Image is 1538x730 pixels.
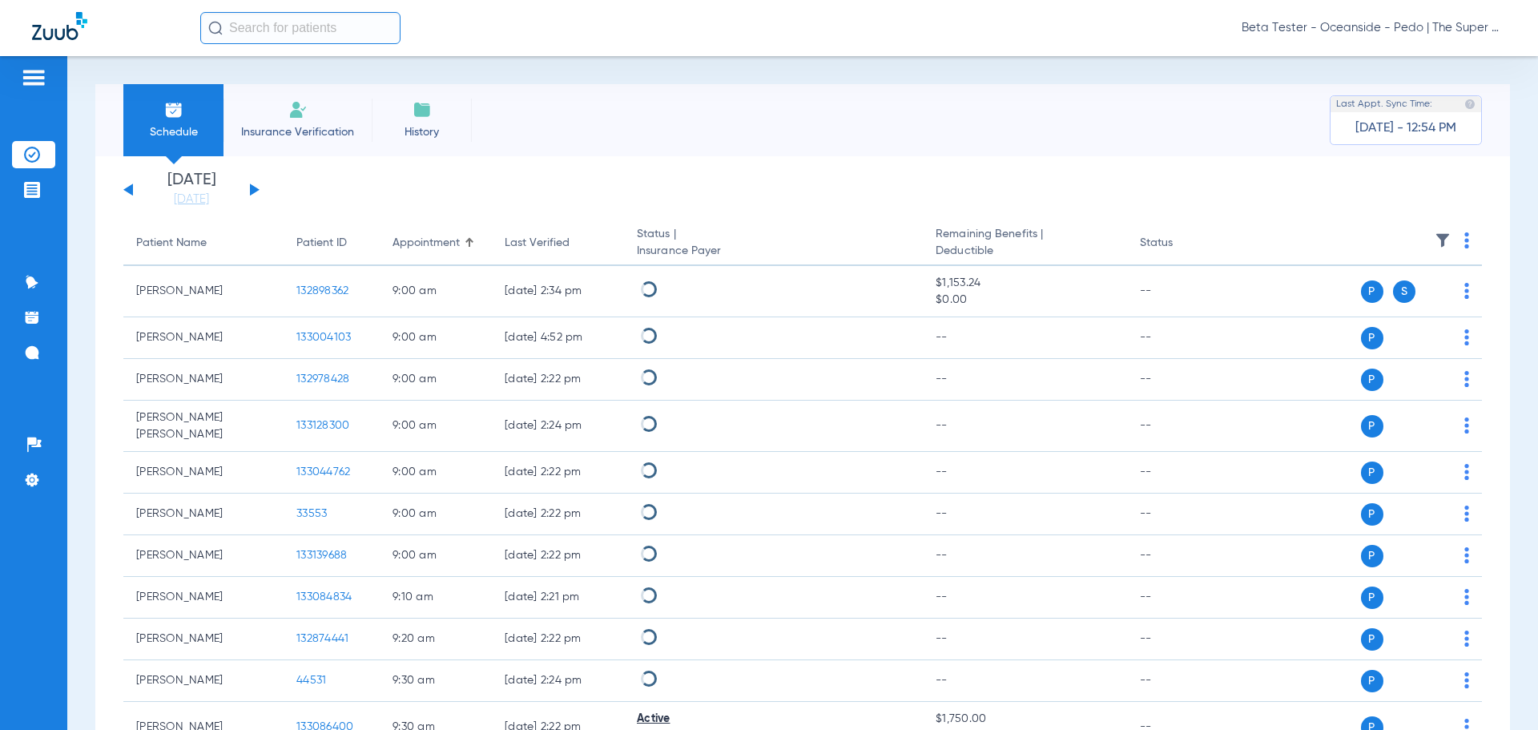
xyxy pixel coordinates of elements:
td: [DATE] 2:22 PM [492,494,624,535]
span: History [384,124,460,140]
img: group-dot-blue.svg [1464,631,1469,647]
td: [DATE] 2:22 PM [492,535,624,577]
span: 132898362 [296,285,348,296]
td: [DATE] 2:34 PM [492,266,624,317]
span: -- [936,466,948,478]
img: group-dot-blue.svg [1464,283,1469,299]
div: Last Verified [505,235,611,252]
div: Patient ID [296,235,367,252]
img: group-dot-blue.svg [1464,589,1469,605]
img: filter.svg [1435,232,1451,248]
td: -- [1127,359,1235,401]
span: Beta Tester - Oceanside - Pedo | The Super Dentists [1242,20,1506,36]
td: -- [1127,266,1235,317]
span: 133084834 [296,591,352,603]
td: 9:00 AM [380,401,492,452]
td: [PERSON_NAME] [123,452,284,494]
a: [DATE] [143,192,240,208]
div: Appointment [393,235,479,252]
td: [PERSON_NAME] [123,266,284,317]
span: Insurance Payer [637,243,910,260]
span: P [1361,628,1383,651]
span: P [1361,670,1383,692]
td: [PERSON_NAME] [123,660,284,702]
td: 9:00 AM [380,317,492,359]
span: P [1361,415,1383,438]
td: 9:30 AM [380,660,492,702]
img: Search Icon [208,21,223,35]
span: -- [936,373,948,385]
span: 132978428 [296,373,349,385]
td: 9:00 AM [380,359,492,401]
img: group-dot-blue.svg [1464,506,1469,522]
td: [DATE] 2:22 PM [492,619,624,660]
span: P [1361,587,1383,609]
td: [PERSON_NAME] [123,619,284,660]
td: 9:00 AM [380,494,492,535]
td: -- [1127,494,1235,535]
img: group-dot-blue.svg [1464,329,1469,345]
li: [DATE] [143,172,240,208]
div: Patient Name [136,235,271,252]
span: P [1361,545,1383,567]
span: -- [936,332,948,343]
span: 133044762 [296,466,350,478]
img: Manual Insurance Verification [288,100,308,119]
div: Last Verified [505,235,570,252]
td: [PERSON_NAME] [123,317,284,359]
div: Patient ID [296,235,347,252]
span: -- [936,591,948,603]
span: P [1361,462,1383,484]
td: -- [1127,619,1235,660]
img: hamburger-icon [21,68,46,87]
span: $1,750.00 [936,711,1113,728]
td: 9:10 AM [380,577,492,619]
span: P [1361,369,1383,391]
span: Insurance Verification [236,124,360,140]
span: 132874441 [296,633,348,644]
img: group-dot-blue.svg [1464,547,1469,563]
img: group-dot-blue.svg [1464,371,1469,387]
span: 33553 [296,508,327,519]
span: -- [936,633,948,644]
span: [DATE] - 12:54 PM [1355,120,1456,136]
td: [PERSON_NAME] [123,577,284,619]
span: P [1361,327,1383,349]
td: 9:00 AM [380,452,492,494]
td: [PERSON_NAME] [123,535,284,577]
span: $1,153.24 [936,275,1113,292]
span: 133128300 [296,420,349,431]
td: [DATE] 2:24 PM [492,401,624,452]
img: group-dot-blue.svg [1464,232,1469,248]
td: -- [1127,535,1235,577]
td: [DATE] 2:21 PM [492,577,624,619]
span: P [1361,280,1383,303]
td: 9:00 AM [380,266,492,317]
img: group-dot-blue.svg [1464,672,1469,688]
span: -- [936,420,948,431]
span: -- [936,550,948,561]
div: Active [637,711,910,728]
span: Last Appt. Sync Time: [1336,96,1432,112]
td: -- [1127,660,1235,702]
span: Deductible [936,243,1113,260]
td: -- [1127,317,1235,359]
th: Status | [624,221,923,266]
span: $0.00 [936,292,1113,309]
img: History [413,100,432,119]
td: [PERSON_NAME] [123,359,284,401]
img: Zuub Logo [32,12,87,40]
td: -- [1127,577,1235,619]
td: [DATE] 2:22 PM [492,452,624,494]
td: [PERSON_NAME] [123,494,284,535]
img: group-dot-blue.svg [1464,464,1469,480]
span: 133004103 [296,332,351,343]
span: -- [936,508,948,519]
th: Remaining Benefits | [923,221,1126,266]
th: Status [1127,221,1235,266]
span: S [1393,280,1415,303]
img: last sync help info [1464,99,1476,110]
td: [DATE] 2:24 PM [492,660,624,702]
td: [PERSON_NAME] [PERSON_NAME] [123,401,284,452]
span: -- [936,675,948,686]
